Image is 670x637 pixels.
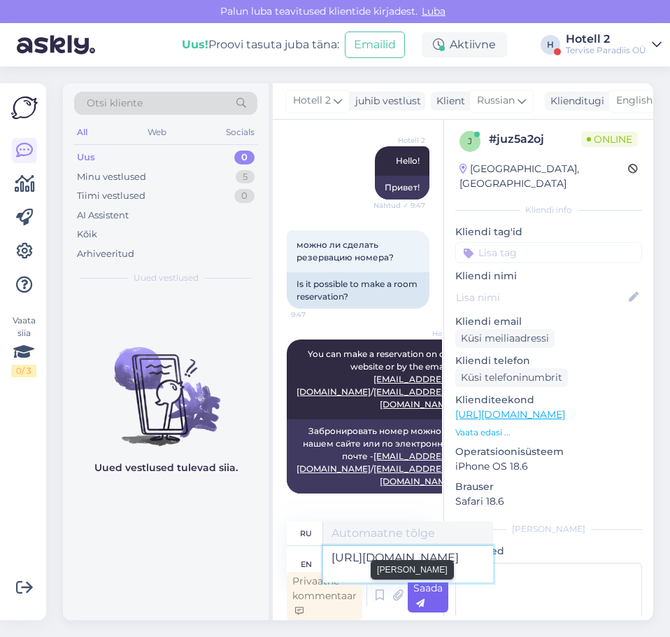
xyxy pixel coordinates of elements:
div: ru [300,521,312,545]
div: Privaatne kommentaar [287,572,362,620]
span: You can make a reservation on our website or by the email - / [297,349,456,409]
p: iPhone OS 18.6 [455,459,642,474]
b: Uus! [182,38,208,51]
div: Web [145,123,169,141]
div: Arhiveeritud [77,247,134,261]
button: Emailid [345,31,405,58]
span: Luba [418,5,450,17]
p: Operatsioonisüsteem [455,444,642,459]
a: [EMAIL_ADDRESS][DOMAIN_NAME] [297,451,454,474]
span: Nähtud ✓ 9:47 [373,200,425,211]
span: 9:47 [291,309,343,320]
div: Vaata siia [11,314,36,377]
div: Socials [223,123,257,141]
p: Kliendi nimi [455,269,642,283]
div: Minu vestlused [77,170,146,184]
img: No chats [63,322,269,448]
p: Vaata edasi ... [455,426,642,439]
div: # juz5a2oj [489,131,581,148]
div: All [74,123,90,141]
span: Hello! [396,155,420,166]
div: Kõik [77,227,97,241]
span: Russian [477,93,515,108]
span: Otsi kliente [87,96,143,111]
div: [PERSON_NAME] [455,523,642,535]
span: 9:50 [407,494,459,505]
a: Hotell 2Tervise Paradiis OÜ [566,34,662,56]
div: Is it possible to make a room reservation? [287,272,429,309]
p: Uued vestlused tulevad siia. [94,461,238,475]
img: Askly Logo [11,94,38,121]
span: Uued vestlused [134,272,199,284]
div: Klienditugi [545,94,604,108]
div: Proovi tasuta juba täna: [182,36,339,53]
div: Aktiivne [422,32,507,57]
span: Hotell 2 [373,135,425,146]
div: Uus [77,150,95,164]
div: H [541,35,560,55]
div: 0 [234,150,255,164]
p: Safari 18.6 [455,494,642,509]
span: j [468,136,472,146]
p: Brauser [455,479,642,494]
div: 0 [234,189,255,203]
div: 5 [236,170,255,184]
div: Küsi meiliaadressi [455,329,555,348]
textarea: [URL][DOMAIN_NAME] [323,546,493,582]
p: Kliendi tag'id [455,225,642,239]
a: [EMAIL_ADDRESS][DOMAIN_NAME] [297,374,454,397]
div: Tervise Paradiis OÜ [566,45,646,56]
div: AI Assistent [77,209,129,223]
input: Lisa nimi [456,290,626,305]
div: Kliendi info [455,204,642,216]
span: можно ли сделать резервацию номера? [297,239,394,262]
div: Tiimi vestlused [77,189,145,203]
span: Hotell 2 [407,328,459,339]
a: [EMAIL_ADDRESS][DOMAIN_NAME] [373,463,454,486]
p: Märkmed [455,544,642,559]
div: Küsi telefoninumbrit [455,368,568,387]
p: Klienditeekond [455,393,642,407]
div: [GEOGRAPHIC_DATA], [GEOGRAPHIC_DATA] [459,162,628,191]
div: 0 / 3 [11,365,36,377]
p: Kliendi telefon [455,353,642,368]
input: Lisa tag [455,242,642,263]
div: en [301,552,312,576]
div: juhib vestlust [350,94,421,108]
span: Hotell 2 [293,93,331,108]
div: Привет! [375,176,429,199]
div: Hotell 2 [566,34,646,45]
span: English [616,93,653,108]
a: [EMAIL_ADDRESS][DOMAIN_NAME] [373,386,454,409]
small: [PERSON_NAME] [377,563,448,576]
a: [URL][DOMAIN_NAME] [455,408,565,421]
div: Klient [431,94,465,108]
p: Kliendi email [455,314,642,329]
span: Online [581,132,638,147]
div: Забронировать номер можно на нашем сайте или по электронной почте - / [287,419,464,493]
